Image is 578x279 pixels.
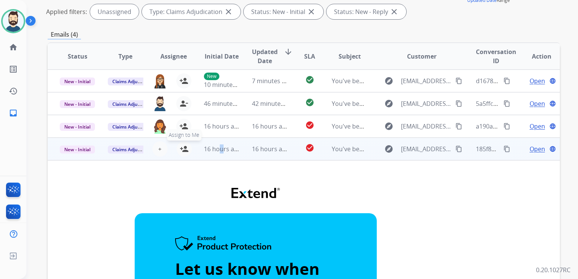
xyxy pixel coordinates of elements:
[284,47,293,56] mat-icon: arrow_downward
[384,99,393,108] mat-icon: explore
[153,96,167,111] img: agent-avatar
[455,123,462,130] mat-icon: content_copy
[326,4,406,19] div: Status: New - Reply
[252,47,278,65] span: Updated Date
[503,123,510,130] mat-icon: content_copy
[549,123,556,130] mat-icon: language
[179,122,188,131] mat-icon: person_add
[305,98,314,107] mat-icon: check_circle
[455,100,462,107] mat-icon: content_copy
[384,122,393,131] mat-icon: explore
[401,144,451,153] span: [EMAIL_ADDRESS][DOMAIN_NAME]
[205,52,239,61] span: Initial Date
[455,146,462,152] mat-icon: content_copy
[108,100,160,108] span: Claims Adjudication
[204,145,241,153] span: 16 hours ago
[179,76,188,85] mat-icon: person_add
[252,77,292,85] span: 7 minutes ago
[332,145,568,153] span: You've been assigned a new service order: 58ec5783-d7d1-4f30-b6a5-47f6895cee06
[305,75,314,84] mat-icon: check_circle
[530,99,545,108] span: Open
[108,123,160,131] span: Claims Adjudication
[60,77,95,85] span: New - Initial
[204,99,248,108] span: 46 minutes ago
[305,121,314,130] mat-icon: check_circle
[401,122,451,131] span: [EMAIL_ADDRESS][DOMAIN_NAME]
[530,122,545,131] span: Open
[90,4,139,19] div: Unassigned
[536,265,570,274] p: 0.20.1027RC
[232,188,280,198] img: Extend Logo
[305,143,314,152] mat-icon: check_circle
[503,100,510,107] mat-icon: content_copy
[46,7,87,16] p: Applied filters:
[153,119,167,134] img: agent-avatar
[332,122,566,130] span: You've been assigned a new service order: 788bcddd-ce48-4f46-899e-edf3def5950f
[60,123,95,131] span: New - Initial
[503,77,510,84] mat-icon: content_copy
[160,52,187,61] span: Assignee
[153,73,167,88] img: agent-avatar
[332,77,568,85] span: You've been assigned a new service order: dcb795b1-6ea2-4193-a657-f9963219fa13
[68,52,87,61] span: Status
[158,144,162,153] span: +
[384,76,393,85] mat-icon: explore
[407,52,437,61] span: Customer
[204,122,241,130] span: 16 hours ago
[455,77,462,84] mat-icon: content_copy
[48,30,81,39] p: Emails (4)
[3,11,24,32] img: avatar
[304,52,315,61] span: SLA
[401,99,451,108] span: [EMAIL_ADDRESS][DOMAIN_NAME]
[177,141,192,157] button: Assign to Me
[530,76,545,85] span: Open
[549,77,556,84] mat-icon: language
[224,7,233,16] mat-icon: close
[384,144,393,153] mat-icon: explore
[204,73,219,80] p: New
[118,52,132,61] span: Type
[9,87,18,96] mat-icon: history
[252,122,289,130] span: 16 hours ago
[142,4,241,19] div: Type: Claims Adjudication
[549,100,556,107] mat-icon: language
[512,43,560,70] th: Action
[401,76,451,85] span: [EMAIL_ADDRESS][DOMAIN_NAME]
[167,129,201,141] span: Assign to Me
[180,144,189,153] mat-icon: person_add
[204,81,248,89] span: 10 minutes ago
[9,108,18,118] mat-icon: inbox
[503,146,510,152] mat-icon: content_copy
[152,141,168,157] button: +
[252,99,296,108] span: 42 minutes ago
[530,144,545,153] span: Open
[244,4,323,19] div: Status: New - Initial
[549,146,556,152] mat-icon: language
[307,7,316,16] mat-icon: close
[175,236,272,252] img: Extend Product Protection
[476,47,516,65] span: Conversation ID
[108,146,160,153] span: Claims Adjudication
[339,52,361,61] span: Subject
[390,7,399,16] mat-icon: close
[9,43,18,52] mat-icon: home
[60,146,95,153] span: New - Initial
[60,100,95,108] span: New - Initial
[252,145,289,153] span: 16 hours ago
[332,99,571,108] span: You've been assigned a new service order: 94b58ce2-d733-4304-b679-4e194435c3d0
[108,77,160,85] span: Claims Adjudication
[179,99,188,108] mat-icon: person_remove
[9,65,18,74] mat-icon: list_alt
